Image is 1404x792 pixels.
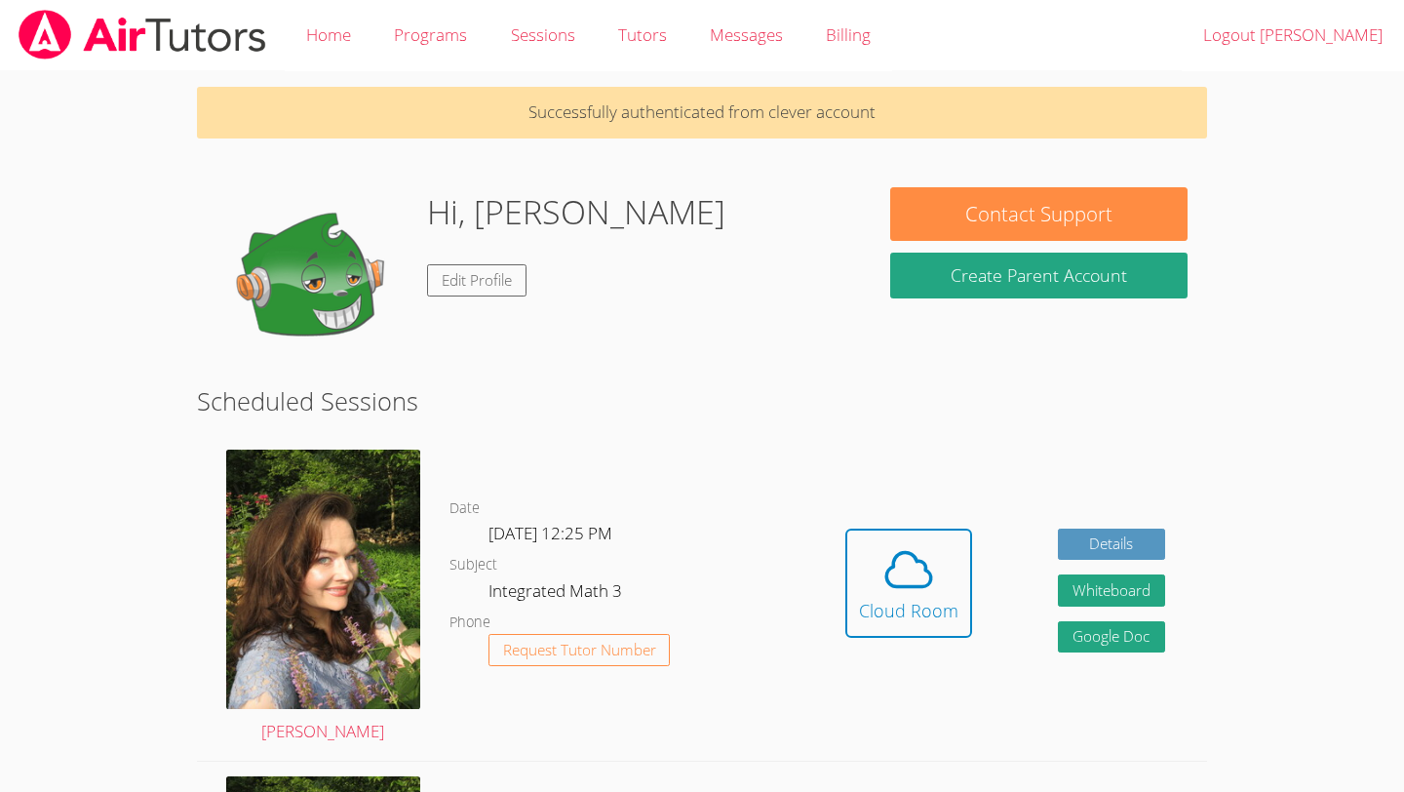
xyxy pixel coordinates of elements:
img: a.JPG [226,450,420,709]
h1: Hi, [PERSON_NAME] [427,187,725,237]
a: Edit Profile [427,264,526,297]
img: airtutors_banner-c4298cdbf04f3fff15de1276eac7730deb9818008684d7c2e4769d2f7ddbe033.png [17,10,268,59]
button: Create Parent Account [890,253,1187,298]
p: Successfully authenticated from clever account [197,87,1208,139]
span: Messages [710,23,783,46]
h2: Scheduled Sessions [197,382,1208,419]
dt: Date [449,496,480,521]
a: Google Doc [1058,621,1165,653]
a: [PERSON_NAME] [226,450,420,745]
span: [DATE] 12:25 PM [488,522,612,544]
button: Contact Support [890,187,1187,241]
a: Details [1058,529,1165,561]
dt: Phone [449,611,490,635]
button: Cloud Room [845,529,972,638]
img: default.png [216,187,411,382]
dt: Subject [449,553,497,577]
div: Cloud Room [859,597,958,624]
button: Request Tutor Number [488,634,671,666]
button: Whiteboard [1058,574,1165,607]
span: Request Tutor Number [503,643,656,657]
dd: Integrated Math 3 [488,577,626,611]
